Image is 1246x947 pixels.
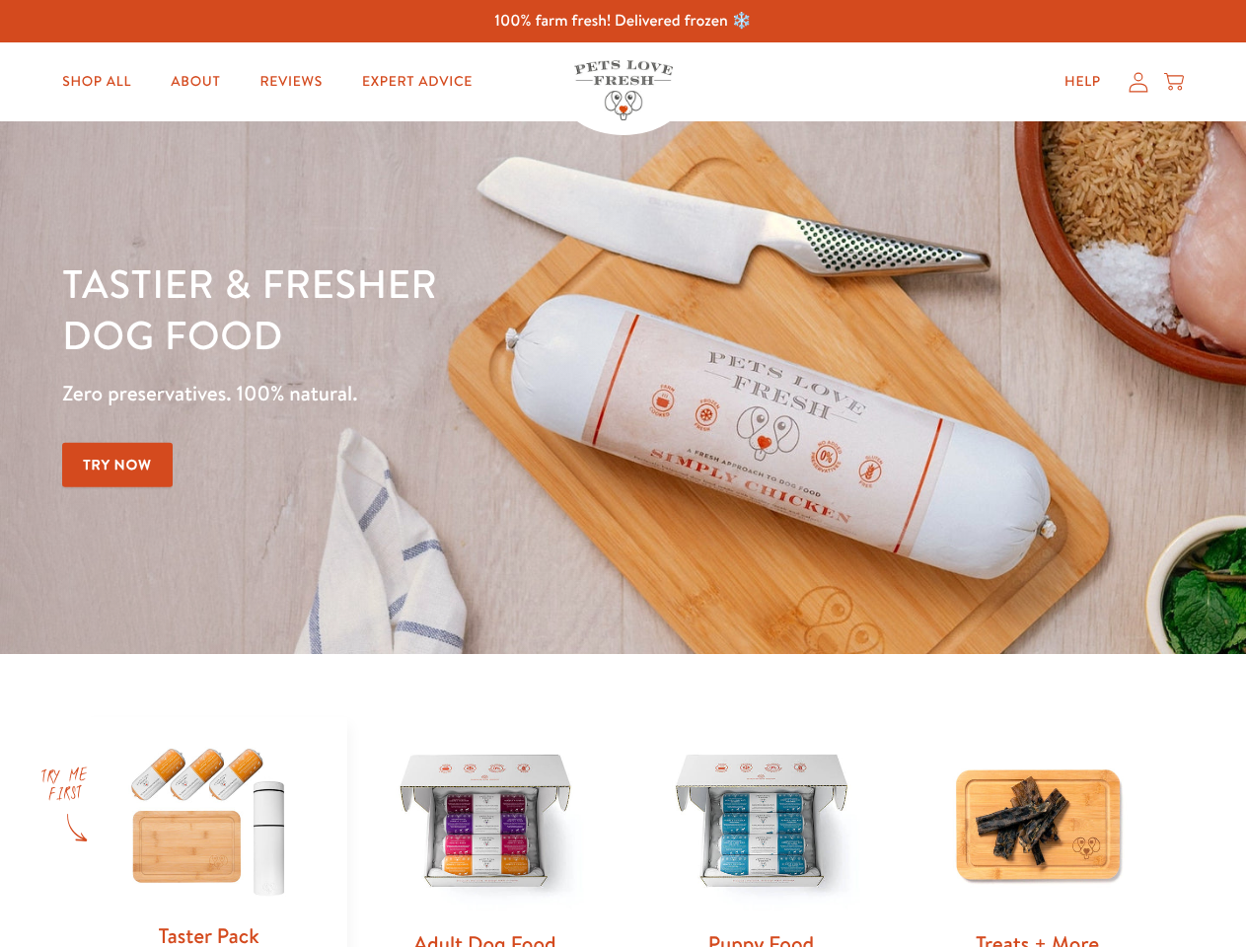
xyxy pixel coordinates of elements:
a: Help [1049,62,1117,102]
a: Shop All [46,62,147,102]
h1: Tastier & fresher dog food [62,257,810,360]
a: Reviews [244,62,337,102]
a: About [155,62,236,102]
a: Try Now [62,443,173,487]
a: Expert Advice [346,62,488,102]
img: Pets Love Fresh [574,60,673,120]
p: Zero preservatives. 100% natural. [62,376,810,411]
